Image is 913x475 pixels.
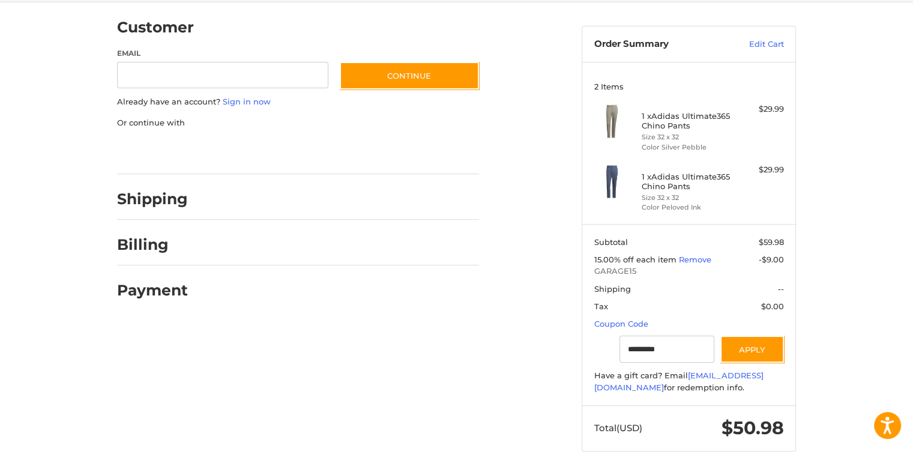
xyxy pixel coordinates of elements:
[594,319,648,328] a: Coupon Code
[679,255,711,264] a: Remove
[594,265,784,277] span: GARAGE15
[594,82,784,91] h3: 2 Items
[778,284,784,294] span: --
[113,141,203,162] iframe: PayPal-paypal
[594,284,631,294] span: Shipping
[642,172,734,192] h4: 1 x Adidas Ultimate365 Chino Pants
[117,235,187,254] h2: Billing
[594,38,723,50] h3: Order Summary
[737,103,784,115] div: $29.99
[642,202,734,213] li: Color Peloved Ink
[594,301,608,311] span: Tax
[723,38,784,50] a: Edit Cart
[737,164,784,176] div: $29.99
[642,111,734,131] h4: 1 x Adidas Ultimate365 Chino Pants
[759,237,784,247] span: $59.98
[720,336,784,363] button: Apply
[215,141,305,162] iframe: PayPal-paylater
[594,370,784,393] div: Have a gift card? Email for redemption info.
[594,237,628,247] span: Subtotal
[223,97,271,106] a: Sign in now
[117,96,479,108] p: Already have an account?
[619,336,714,363] input: Gift Certificate or Coupon Code
[594,255,679,264] span: 15.00% off each item
[722,417,784,439] span: $50.98
[814,443,913,475] iframe: Google Customer Reviews
[759,255,784,264] span: -$9.00
[117,18,194,37] h2: Customer
[117,117,479,129] p: Or continue with
[761,301,784,311] span: $0.00
[594,422,642,434] span: Total (USD)
[642,142,734,153] li: Color Silver Pebble
[340,62,479,89] button: Continue
[117,281,188,300] h2: Payment
[594,371,764,392] a: [EMAIL_ADDRESS][DOMAIN_NAME]
[117,48,328,59] label: Email
[117,190,188,208] h2: Shipping
[642,193,734,203] li: Size 32 x 32
[317,141,407,162] iframe: PayPal-venmo
[642,132,734,142] li: Size 32 x 32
